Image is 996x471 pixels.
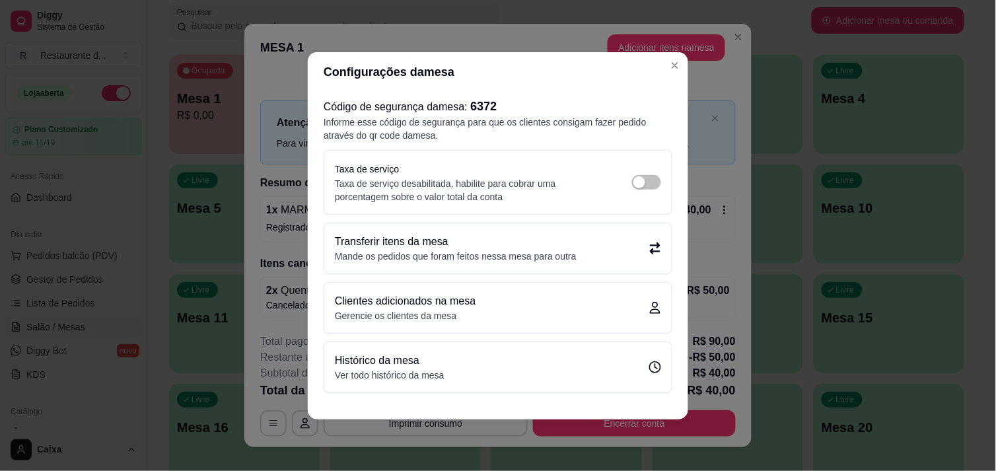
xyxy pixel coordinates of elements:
[308,52,688,92] header: Configurações da mesa
[335,353,445,369] p: Histórico da mesa
[335,164,399,174] label: Taxa de serviço
[324,97,672,116] h2: Código de segurança da mesa :
[664,55,686,76] button: Close
[470,100,497,113] span: 6372
[324,116,672,142] p: Informe esse código de segurança para que os clientes consigam fazer pedido através do qr code da...
[335,293,476,309] p: Clientes adicionados na mesa
[335,177,606,203] p: Taxa de serviço desabilitada, habilite para cobrar uma porcentagem sobre o valor total da conta
[335,309,476,322] p: Gerencie os clientes da mesa
[335,369,445,382] p: Ver todo histórico da mesa
[335,250,577,263] p: Mande os pedidos que foram feitos nessa mesa para outra
[335,234,577,250] p: Transferir itens da mesa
